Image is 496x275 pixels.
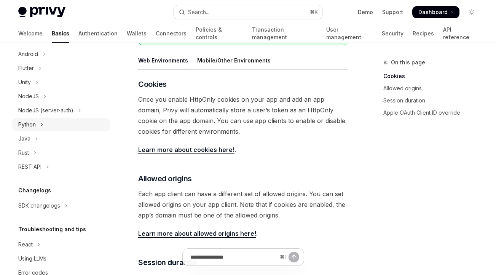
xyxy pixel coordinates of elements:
[18,162,41,171] div: REST API
[78,24,118,43] a: Authentication
[18,106,73,115] div: NodeJS (server-auth)
[12,146,110,160] button: Toggle Rust section
[18,240,33,249] div: React
[391,58,425,67] span: On this page
[383,107,484,119] a: Apple OAuth Client ID override
[138,228,348,239] span: .
[12,252,110,265] a: Using LLMs
[326,24,373,43] a: User management
[289,252,299,262] button: Send message
[382,8,403,16] a: Support
[190,249,277,265] input: Ask a question...
[156,24,187,43] a: Connectors
[12,75,110,89] button: Toggle Unity section
[12,118,110,131] button: Toggle Python section
[18,148,29,157] div: Rust
[18,186,51,195] h5: Changelogs
[18,134,30,143] div: Java
[197,51,271,69] div: Mobile/Other Environments
[18,201,60,210] div: SDK changelogs
[18,64,34,73] div: Flutter
[18,7,65,18] img: light logo
[174,5,323,19] button: Open search
[12,160,110,174] button: Toggle REST API section
[413,24,434,43] a: Recipes
[383,94,484,107] a: Session duration
[466,6,478,18] button: Toggle dark mode
[383,82,484,94] a: Allowed origins
[138,189,348,221] span: Each app client can have a different set of allowed origins. You can set allowed origins on your ...
[18,24,43,43] a: Welcome
[18,120,36,129] div: Python
[138,144,348,155] span: .
[18,254,46,263] div: Using LLMs
[12,132,110,145] button: Toggle Java section
[138,146,234,154] a: Learn more about cookies here!
[18,225,86,234] h5: Troubleshooting and tips
[18,78,31,87] div: Unity
[138,94,348,137] span: Once you enable HttpOnly cookies on your app and add an app domain, Privy will automatically stor...
[12,238,110,251] button: Toggle React section
[443,24,478,43] a: API reference
[138,173,192,184] span: Allowed origins
[188,8,209,17] div: Search...
[358,8,373,16] a: Demo
[383,70,484,82] a: Cookies
[310,9,318,15] span: ⌘ K
[12,61,110,75] button: Toggle Flutter section
[12,104,110,117] button: Toggle NodeJS (server-auth) section
[252,24,317,43] a: Transaction management
[18,92,39,101] div: NodeJS
[138,230,256,238] a: Learn more about allowed origins here!
[412,6,459,18] a: Dashboard
[127,24,147,43] a: Wallets
[12,199,110,213] button: Toggle SDK changelogs section
[418,8,448,16] span: Dashboard
[52,24,69,43] a: Basics
[12,90,110,103] button: Toggle NodeJS section
[138,51,188,69] div: Web Environments
[138,79,167,90] span: Cookies
[382,24,403,43] a: Security
[196,24,243,43] a: Policies & controls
